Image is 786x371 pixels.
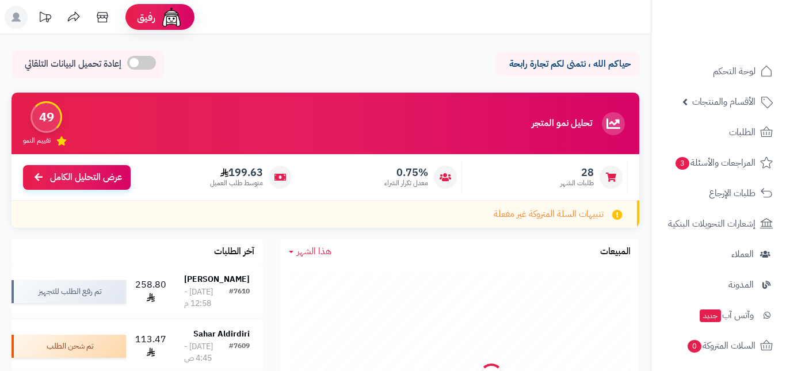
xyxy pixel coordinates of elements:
[676,157,689,170] span: 3
[532,118,592,129] h3: تحليل نمو المتجر
[600,247,631,257] h3: المبيعات
[658,149,779,177] a: المراجعات والأسئلة3
[12,335,126,358] div: تم شحن الطلب
[688,340,701,353] span: 0
[658,332,779,359] a: السلات المتروكة0
[728,277,754,293] span: المدونة
[12,280,126,303] div: تم رفع الطلب للتجهيز
[384,178,428,188] span: معدل تكرار الشراء
[50,171,122,184] span: عرض التحليل الكامل
[184,286,229,309] div: [DATE] - 12:58 م
[686,338,756,354] span: السلات المتروكة
[384,166,428,179] span: 0.75%
[668,216,756,232] span: إشعارات التحويلات البنكية
[692,94,756,110] span: الأقسام والمنتجات
[658,58,779,85] a: لوحة التحكم
[729,124,756,140] span: الطلبات
[23,165,131,190] a: عرض التحليل الكامل
[30,6,59,32] a: تحديثات المنصة
[658,210,779,238] a: إشعارات التحويلات البنكية
[214,247,254,257] h3: آخر الطلبات
[184,273,250,285] strong: [PERSON_NAME]
[289,245,331,258] a: هذا الشهر
[713,63,756,79] span: لوحة التحكم
[160,6,183,29] img: ai-face.png
[708,32,775,56] img: logo-2.png
[658,301,779,329] a: وآتس آبجديد
[731,246,754,262] span: العملاء
[504,58,631,71] p: حياكم الله ، نتمنى لكم تجارة رابحة
[25,58,121,71] span: إعادة تحميل البيانات التلقائي
[560,178,594,188] span: طلبات الشهر
[658,179,779,207] a: طلبات الإرجاع
[700,309,721,322] span: جديد
[560,166,594,179] span: 28
[229,341,250,364] div: #7609
[210,166,263,179] span: 199.63
[699,307,754,323] span: وآتس آب
[229,286,250,309] div: #7610
[658,271,779,299] a: المدونة
[674,155,756,171] span: المراجعات والأسئلة
[193,328,250,340] strong: Sahar Aldirdiri
[137,10,155,24] span: رفيق
[23,136,51,146] span: تقييم النمو
[210,178,263,188] span: متوسط طلب العميل
[658,118,779,146] a: الطلبات
[494,208,604,221] span: تنبيهات السلة المتروكة غير مفعلة
[131,265,171,319] td: 258.80
[709,185,756,201] span: طلبات الإرجاع
[184,341,229,364] div: [DATE] - 4:45 ص
[658,240,779,268] a: العملاء
[297,244,331,258] span: هذا الشهر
